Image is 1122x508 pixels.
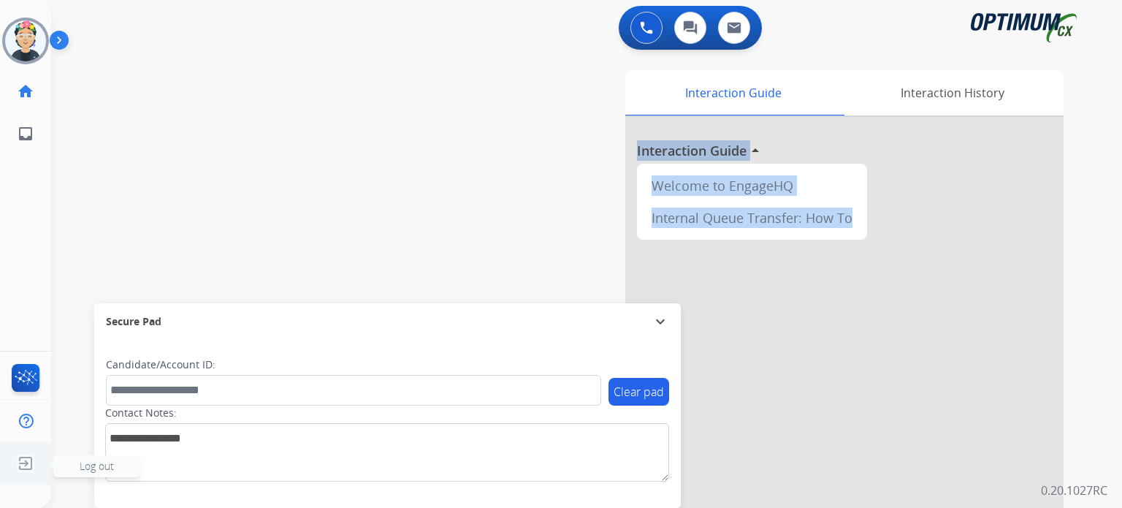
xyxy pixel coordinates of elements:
div: Interaction History [841,70,1064,115]
div: Internal Queue Transfer: How To [643,202,861,234]
p: 0.20.1027RC [1041,482,1107,499]
label: Contact Notes: [105,406,177,420]
mat-icon: inbox [17,125,34,143]
mat-icon: expand_more [652,313,669,330]
div: Interaction Guide [625,70,841,115]
div: Welcome to EngageHQ [643,170,861,202]
mat-icon: home [17,83,34,100]
button: Clear pad [608,378,669,406]
span: Secure Pad [106,314,161,329]
img: avatar [5,20,46,61]
span: Log out [80,459,114,473]
label: Candidate/Account ID: [106,357,215,372]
